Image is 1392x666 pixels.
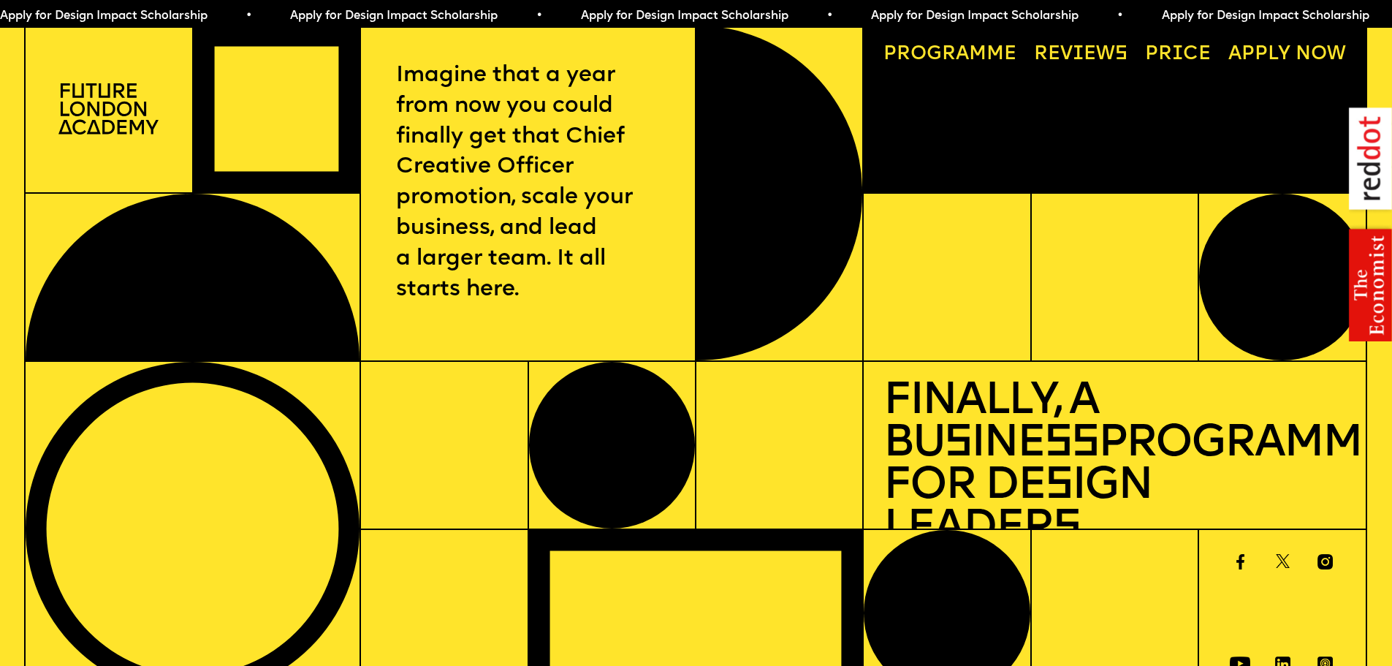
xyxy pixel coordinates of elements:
span: • [245,10,251,22]
span: • [826,10,832,22]
span: s [1053,507,1080,551]
h1: Finally, a Bu ine Programme for De ign Leader [883,381,1347,550]
span: s [944,422,971,466]
a: Reviews [1024,35,1137,74]
span: • [1117,10,1123,22]
a: Programme [874,35,1026,74]
span: • [536,10,542,22]
p: Imagine that a year from now you could finally get that Chief Creative Officer promotion, scale y... [396,61,661,306]
span: A [1228,45,1241,64]
a: Apply now [1219,35,1355,74]
a: Price [1136,35,1220,74]
span: a [956,45,969,64]
span: ss [1044,422,1098,466]
span: s [1045,464,1072,509]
